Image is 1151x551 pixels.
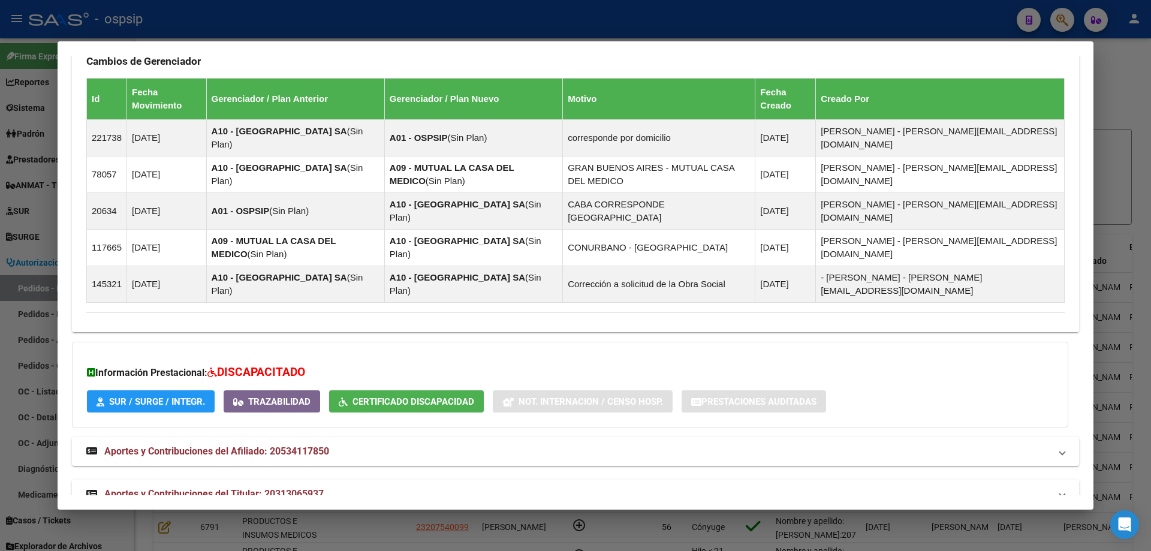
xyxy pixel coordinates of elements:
[127,193,207,230] td: [DATE]
[87,156,127,193] td: 78057
[248,396,311,407] span: Trazabilidad
[682,390,826,413] button: Prestaciones Auditadas
[217,365,305,379] span: DISCAPACITADO
[563,230,755,266] td: CONURBANO - [GEOGRAPHIC_DATA]
[390,236,525,246] strong: A10 - [GEOGRAPHIC_DATA] SA
[127,266,207,303] td: [DATE]
[212,272,347,282] strong: A10 - [GEOGRAPHIC_DATA] SA
[212,126,347,136] strong: A10 - [GEOGRAPHIC_DATA] SA
[87,266,127,303] td: 145321
[390,272,525,282] strong: A10 - [GEOGRAPHIC_DATA] SA
[251,249,284,259] span: Sin Plan
[384,266,562,303] td: ( )
[755,79,816,120] th: Fecha Creado
[384,193,562,230] td: ( )
[390,133,448,143] strong: A01 - OSPSIP
[127,79,207,120] th: Fecha Movimiento
[212,206,270,216] strong: A01 - OSPSIP
[224,390,320,413] button: Trazabilidad
[206,230,384,266] td: ( )
[1110,510,1139,539] div: Open Intercom Messenger
[86,55,1065,68] h3: Cambios de Gerenciador
[127,120,207,156] td: [DATE]
[390,199,525,209] strong: A10 - [GEOGRAPHIC_DATA] SA
[104,488,324,499] span: Aportes y Contribuciones del Titular: 20313065937
[384,79,562,120] th: Gerenciador / Plan Nuevo
[519,396,663,407] span: Not. Internacion / Censo Hosp.
[87,230,127,266] td: 117665
[816,230,1065,266] td: [PERSON_NAME] - [PERSON_NAME][EMAIL_ADDRESS][DOMAIN_NAME]
[206,193,384,230] td: ( )
[755,120,816,156] td: [DATE]
[212,162,347,173] strong: A10 - [GEOGRAPHIC_DATA] SA
[384,120,562,156] td: ( )
[87,193,127,230] td: 20634
[816,120,1065,156] td: [PERSON_NAME] - [PERSON_NAME][EMAIL_ADDRESS][DOMAIN_NAME]
[429,176,462,186] span: Sin Plan
[755,230,816,266] td: [DATE]
[127,156,207,193] td: [DATE]
[563,193,755,230] td: CABA CORRESPONDE [GEOGRAPHIC_DATA]
[206,156,384,193] td: ( )
[206,79,384,120] th: Gerenciador / Plan Anterior
[755,156,816,193] td: [DATE]
[109,396,205,407] span: SUR / SURGE / INTEGR.
[384,230,562,266] td: ( )
[127,230,207,266] td: [DATE]
[384,156,562,193] td: ( )
[755,193,816,230] td: [DATE]
[329,390,484,413] button: Certificado Discapacidad
[72,480,1079,508] mat-expansion-panel-header: Aportes y Contribuciones del Titular: 20313065937
[563,79,755,120] th: Motivo
[87,364,1053,381] h3: Información Prestacional:
[352,396,474,407] span: Certificado Discapacidad
[390,162,514,186] strong: A09 - MUTUAL LA CASA DEL MEDICO
[212,236,336,259] strong: A09 - MUTUAL LA CASA DEL MEDICO
[104,445,329,457] span: Aportes y Contribuciones del Afiliado: 20534117850
[701,396,816,407] span: Prestaciones Auditadas
[816,193,1065,230] td: [PERSON_NAME] - [PERSON_NAME][EMAIL_ADDRESS][DOMAIN_NAME]
[816,156,1065,193] td: [PERSON_NAME] - [PERSON_NAME][EMAIL_ADDRESS][DOMAIN_NAME]
[563,266,755,303] td: Corrección a solicitud de la Obra Social
[272,206,306,216] span: Sin Plan
[206,120,384,156] td: ( )
[493,390,673,413] button: Not. Internacion / Censo Hosp.
[816,79,1065,120] th: Creado Por
[563,156,755,193] td: GRAN BUENOS AIRES - MUTUAL CASA DEL MEDICO
[87,390,215,413] button: SUR / SURGE / INTEGR.
[87,120,127,156] td: 221738
[72,437,1079,466] mat-expansion-panel-header: Aportes y Contribuciones del Afiliado: 20534117850
[87,79,127,120] th: Id
[206,266,384,303] td: ( )
[816,266,1065,303] td: - [PERSON_NAME] - [PERSON_NAME][EMAIL_ADDRESS][DOMAIN_NAME]
[563,120,755,156] td: corresponde por domicilio
[755,266,816,303] td: [DATE]
[451,133,484,143] span: Sin Plan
